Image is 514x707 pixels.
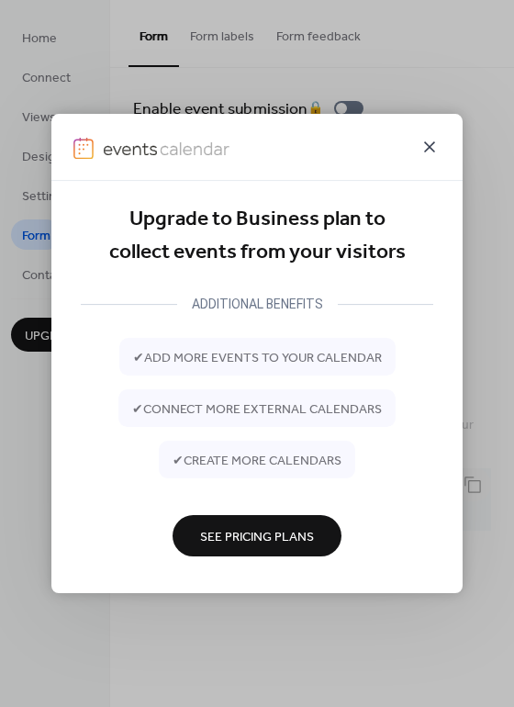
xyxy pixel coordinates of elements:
div: Upgrade to Business plan to collect events from your visitors [81,203,433,270]
div: ADDITIONAL BENEFITS [177,293,338,315]
button: See Pricing Plans [173,515,341,556]
span: ✔ create more calendars [173,451,341,470]
img: logo-icon [73,138,94,160]
img: logo-type [103,138,229,160]
span: ✔ add more events to your calendar [133,348,382,367]
span: ✔ connect more external calendars [132,399,382,419]
span: See Pricing Plans [200,527,314,546]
